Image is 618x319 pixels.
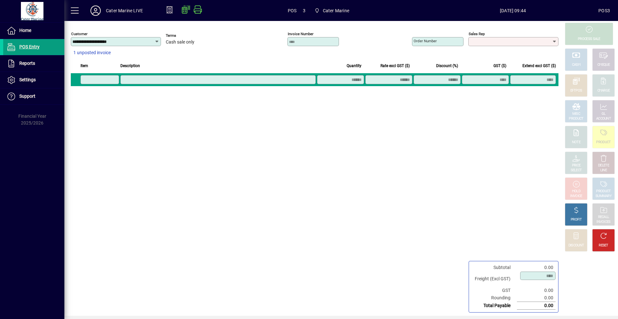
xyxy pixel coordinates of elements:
span: Cater Marine [312,5,352,16]
span: 3 [303,5,305,16]
span: [DATE] 09:44 [427,5,598,16]
div: PRODUCT [596,140,611,145]
div: POS3 [598,5,610,16]
div: PRICE [572,163,581,168]
div: Cater Marine LIVE [106,5,143,16]
span: Extend excl GST ($) [522,62,556,69]
span: POS [288,5,297,16]
span: Support [19,94,35,99]
div: INVOICES [596,220,610,224]
button: 1 unposted invoice [71,47,113,59]
a: Reports [3,55,64,72]
span: Cash sale only [166,40,194,45]
div: INVOICE [570,194,582,199]
div: DISCOUNT [568,243,584,248]
span: GST ($) [493,62,506,69]
span: Home [19,28,31,33]
mat-label: Customer [71,32,88,36]
span: Rate excl GST ($) [380,62,410,69]
span: Item [80,62,88,69]
td: 0.00 [517,294,556,302]
span: Discount (%) [436,62,458,69]
div: EFTPOS [570,88,582,93]
div: PRODUCT [596,189,611,194]
div: SUMMARY [595,194,612,199]
td: GST [472,287,517,294]
td: Rounding [472,294,517,302]
div: RESET [599,243,608,248]
div: PROCESS SALE [578,37,600,42]
mat-label: Sales rep [469,32,485,36]
td: Freight (Excl GST) [472,271,517,287]
span: 1 unposted invoice [73,49,111,56]
div: CHARGE [597,88,610,93]
td: 0.00 [517,302,556,310]
mat-label: Invoice number [288,32,314,36]
a: Settings [3,72,64,88]
span: Description [120,62,140,69]
a: Support [3,88,64,105]
div: DELETE [598,163,609,168]
div: HOLD [572,189,580,194]
div: RECALL [598,215,609,220]
td: Subtotal [472,264,517,271]
td: 0.00 [517,264,556,271]
div: ACCOUNT [596,116,611,121]
span: Terms [166,34,204,38]
div: NOTE [572,140,580,145]
a: Home [3,23,64,39]
span: Reports [19,61,35,66]
div: CASH [572,63,580,67]
span: Settings [19,77,36,82]
div: GL [602,112,606,116]
button: Profile [85,5,106,16]
div: LINE [600,168,607,173]
td: Total Payable [472,302,517,310]
mat-label: Order number [414,39,437,43]
span: Quantity [347,62,361,69]
div: SELECT [571,168,582,173]
div: CHEQUE [597,63,610,67]
div: PROFIT [571,217,582,222]
div: MISC [572,112,580,116]
span: Cater Marine [323,5,349,16]
span: POS Entry [19,44,40,49]
div: PRODUCT [569,116,583,121]
td: 0.00 [517,287,556,294]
